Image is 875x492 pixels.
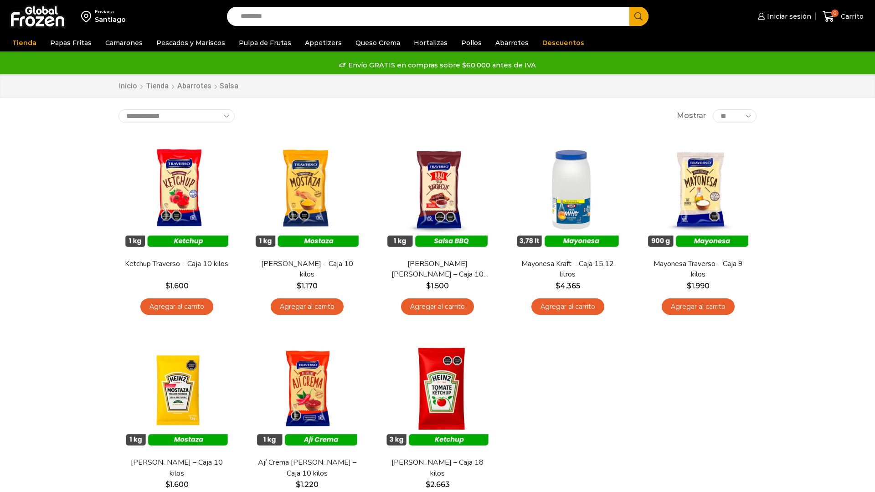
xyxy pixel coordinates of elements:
span: $ [687,282,691,290]
span: $ [296,480,300,489]
bdi: 1.990 [687,282,710,290]
bdi: 1.500 [426,282,449,290]
a: Inicio [118,81,138,92]
a: Mayonesa Kraft – Caja 15,12 litros [515,259,620,280]
a: Agregar al carrito: “Salsa Barbacue Traverso - Caja 10 kilos” [401,298,474,315]
a: [PERSON_NAME] [PERSON_NAME] – Caja 10 kilos [385,259,490,280]
a: Abarrotes [177,81,212,92]
nav: Breadcrumb [118,81,238,92]
a: [PERSON_NAME] – Caja 10 kilos [255,259,360,280]
a: Appetizers [300,34,346,51]
a: Agregar al carrito: “Mayonesa Kraft - Caja 15,12 litros” [531,298,604,315]
span: $ [165,480,170,489]
bdi: 1.600 [165,480,189,489]
a: Mayonesa Traverso – Caja 9 kilos [646,259,751,280]
div: Santiago [95,15,126,24]
span: Carrito [839,12,864,21]
a: Tienda [145,81,169,92]
h1: Salsa [220,82,238,90]
a: [PERSON_NAME] – Caja 18 kilos [385,457,490,478]
a: Iniciar sesión [756,7,811,26]
div: Enviar a [95,9,126,15]
span: $ [556,282,560,290]
bdi: 1.600 [165,282,189,290]
a: Agregar al carrito: “Ketchup Traverso - Caja 10 kilos” [140,298,213,315]
a: Pescados y Mariscos [152,34,230,51]
a: Agregar al carrito: “Mostaza Traverso - Caja 10 kilos” [271,298,344,315]
a: Papas Fritas [46,34,96,51]
a: Agregar al carrito: “Mayonesa Traverso - Caja 9 kilos” [662,298,735,315]
a: [PERSON_NAME] – Caja 10 kilos [124,457,229,478]
a: Ají Crema [PERSON_NAME] – Caja 10 kilos [255,457,360,478]
a: Hortalizas [409,34,452,51]
bdi: 2.663 [426,480,450,489]
a: Camarones [101,34,147,51]
span: Mostrar [677,111,706,121]
a: Descuentos [538,34,589,51]
span: Iniciar sesión [765,12,811,21]
span: $ [297,282,301,290]
a: 0 Carrito [820,6,866,27]
a: Pollos [457,34,486,51]
bdi: 1.170 [297,282,318,290]
a: Abarrotes [491,34,533,51]
span: $ [165,282,170,290]
span: $ [426,480,430,489]
a: Ketchup Traverso – Caja 10 kilos [124,259,229,269]
a: Tienda [8,34,41,51]
span: 0 [831,10,839,17]
a: Pulpa de Frutas [234,34,296,51]
span: $ [426,282,431,290]
img: address-field-icon.svg [81,9,95,24]
bdi: 4.365 [556,282,580,290]
a: Queso Crema [351,34,405,51]
select: Pedido de la tienda [118,109,235,123]
button: Search button [629,7,649,26]
bdi: 1.220 [296,480,319,489]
